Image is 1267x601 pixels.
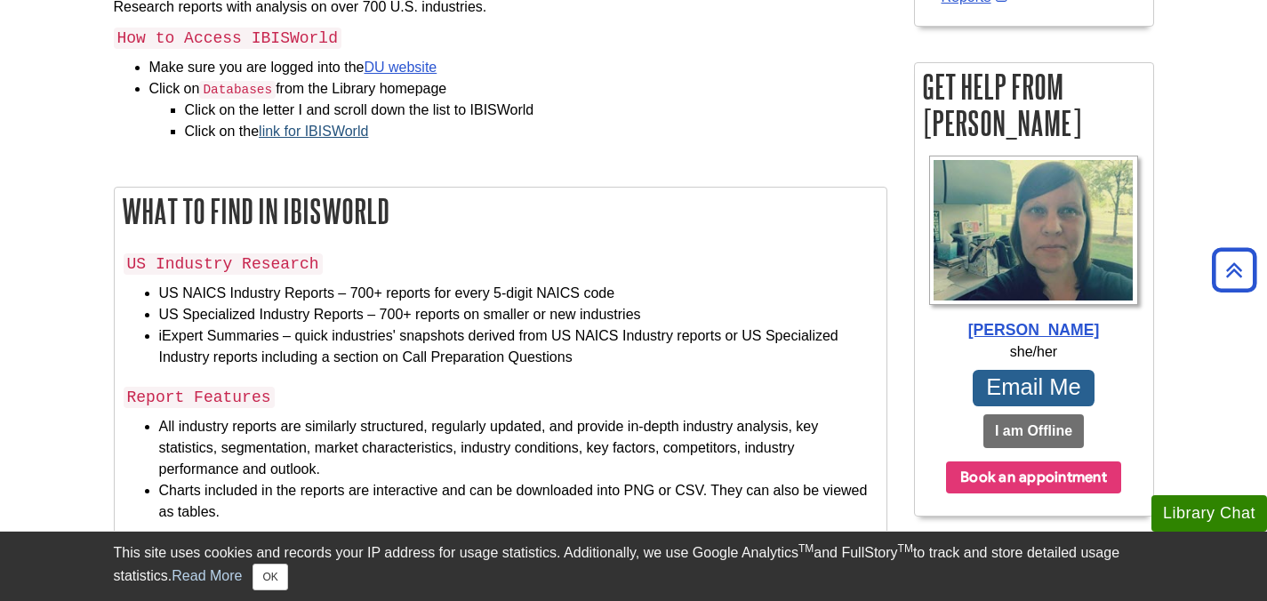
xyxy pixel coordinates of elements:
sup: TM [898,542,913,555]
li: Click on from the Library homepage [149,78,887,143]
h2: Get Help From [PERSON_NAME] [915,63,1153,147]
li: Downloading reports: With the report opened, click the Download icon in the upper right corner an... [159,523,878,580]
img: download arrow [598,523,638,558]
li: Click on the letter I and scroll down the list to IBISWorld [185,100,887,121]
div: she/her [924,341,1144,363]
a: Back to Top [1206,258,1263,282]
a: Read More [172,568,242,583]
li: US NAICS Industry Reports – 700+ reports for every 5-digit NAICS code [159,283,878,304]
button: Close [253,564,287,590]
a: Email Me [973,370,1095,406]
img: Profile Photo [929,156,1139,305]
div: [PERSON_NAME] [924,318,1144,341]
code: Report Features [124,387,275,408]
sup: TM [798,542,814,555]
button: I am Offline [983,414,1084,448]
h2: What to Find in IBISWorld [115,188,886,235]
a: DU website [364,60,437,75]
li: US Specialized Industry Reports – 700+ reports on smaller or new industries [159,304,878,325]
li: All industry reports are similarly structured, regularly updated, and provide in-depth industry a... [159,416,878,480]
code: Databases [199,81,276,99]
li: Click on the [185,121,887,142]
button: Book an appointment [946,461,1121,493]
button: Library Chat [1151,495,1267,532]
li: iExpert Summaries – quick industries' snapshots derived from US NAICS Industry reports or US Spec... [159,325,878,368]
code: US Industry Research [124,253,323,275]
a: link for IBISWorld [259,124,368,139]
li: Make sure you are logged into the [149,57,887,78]
a: Profile Photo [PERSON_NAME] [924,156,1144,341]
li: Charts included in the reports are interactive and can be downloaded into PNG or CSV. They can al... [159,480,878,523]
div: This site uses cookies and records your IP address for usage statistics. Additionally, we use Goo... [114,542,1154,590]
code: How to Access IBISWorld [114,28,341,49]
b: I am Offline [995,423,1072,438]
